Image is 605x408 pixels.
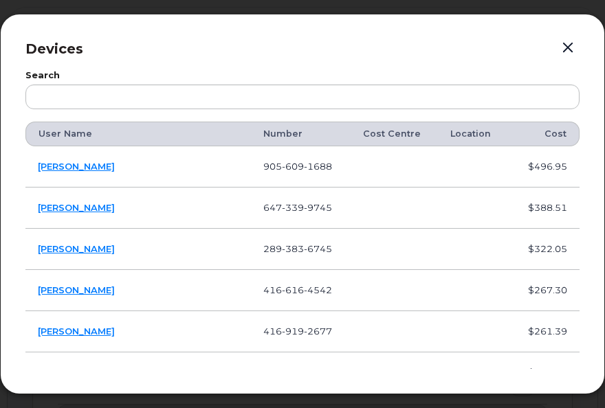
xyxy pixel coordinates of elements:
span: 990 [282,367,304,378]
span: 919 [282,326,304,337]
td: $267.30 [508,270,580,311]
span: 4542 [304,284,332,295]
span: 616 [282,284,304,295]
span: 6745 [304,243,332,254]
td: $261.39 [508,311,580,352]
span: 647 [263,367,332,378]
a: [PERSON_NAME] [38,326,115,337]
span: 416 [263,284,332,295]
span: 339 [282,202,304,213]
span: 383 [282,243,304,254]
td: $322.05 [508,229,580,270]
td: $233.22 [508,352,580,394]
span: 647 [263,202,332,213]
a: [PERSON_NAME] [38,202,115,213]
span: 289 [263,243,332,254]
td: $388.51 [508,188,580,229]
span: 416 [263,326,332,337]
span: 3951 [304,367,332,378]
span: 2677 [304,326,332,337]
a: [PERSON_NAME] [38,243,115,254]
a: [PERSON_NAME] [38,367,115,378]
span: 9745 [304,202,332,213]
a: [PERSON_NAME] [38,284,115,295]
